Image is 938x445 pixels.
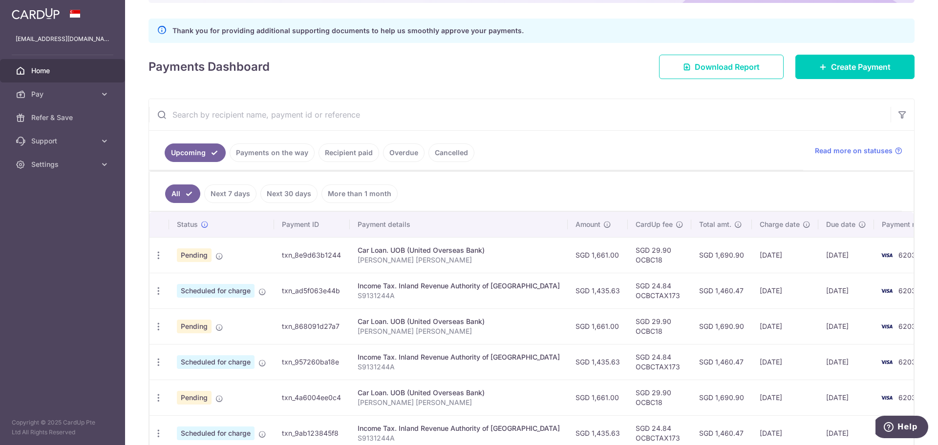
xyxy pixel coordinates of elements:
[358,281,560,291] div: Income Tax. Inland Revenue Authority of [GEOGRAPHIC_DATA]
[826,220,855,229] span: Due date
[818,273,874,308] td: [DATE]
[877,392,896,404] img: Bank Card
[12,8,60,20] img: CardUp
[818,237,874,273] td: [DATE]
[149,58,270,76] h4: Payments Dashboard
[358,352,560,362] div: Income Tax. Inland Revenue Authority of [GEOGRAPHIC_DATA]
[177,355,255,369] span: Scheduled for charge
[177,320,212,333] span: Pending
[319,143,379,162] a: Recipient paid
[274,237,350,273] td: txn_8e9d63b1244
[691,273,752,308] td: SGD 1,460.47
[274,212,350,237] th: Payment ID
[260,184,318,203] a: Next 30 days
[568,380,628,415] td: SGD 1,661.00
[898,322,916,330] span: 6203
[831,61,891,73] span: Create Payment
[321,184,398,203] a: More than 1 month
[177,284,255,298] span: Scheduled for charge
[815,146,902,156] a: Read more on statuses
[628,308,691,344] td: SGD 29.90 OCBC18
[752,273,818,308] td: [DATE]
[691,380,752,415] td: SGD 1,690.90
[358,317,560,326] div: Car Loan. UOB (United Overseas Bank)
[877,356,896,368] img: Bank Card
[358,424,560,433] div: Income Tax. Inland Revenue Authority of [GEOGRAPHIC_DATA]
[898,286,916,295] span: 6203
[274,380,350,415] td: txn_4a6004ee0c4
[31,160,96,169] span: Settings
[691,344,752,380] td: SGD 1,460.47
[31,89,96,99] span: Pay
[898,251,916,259] span: 6203
[699,220,731,229] span: Total amt.
[230,143,315,162] a: Payments on the way
[695,61,760,73] span: Download Report
[818,380,874,415] td: [DATE]
[898,393,916,402] span: 6203
[752,344,818,380] td: [DATE]
[628,237,691,273] td: SGD 29.90 OCBC18
[576,220,600,229] span: Amount
[31,136,96,146] span: Support
[358,255,560,265] p: [PERSON_NAME] [PERSON_NAME]
[165,184,200,203] a: All
[358,388,560,398] div: Car Loan. UOB (United Overseas Bank)
[568,344,628,380] td: SGD 1,435.63
[659,55,784,79] a: Download Report
[760,220,800,229] span: Charge date
[274,308,350,344] td: txn_868091d27a7
[177,391,212,405] span: Pending
[358,291,560,301] p: S9131244A
[149,99,891,130] input: Search by recipient name, payment id or reference
[31,113,96,122] span: Refer & Save
[358,398,560,407] p: [PERSON_NAME] [PERSON_NAME]
[875,416,928,440] iframe: Opens a widget where you can find more information
[752,380,818,415] td: [DATE]
[636,220,673,229] span: CardUp fee
[691,308,752,344] td: SGD 1,690.90
[274,273,350,308] td: txn_ad5f063e44b
[177,248,212,262] span: Pending
[204,184,256,203] a: Next 7 days
[172,25,524,37] p: Thank you for providing additional supporting documents to help us smoothly approve your payments.
[568,273,628,308] td: SGD 1,435.63
[358,245,560,255] div: Car Loan. UOB (United Overseas Bank)
[177,220,198,229] span: Status
[274,344,350,380] td: txn_957260ba18e
[358,326,560,336] p: [PERSON_NAME] [PERSON_NAME]
[691,237,752,273] td: SGD 1,690.90
[568,308,628,344] td: SGD 1,661.00
[818,308,874,344] td: [DATE]
[383,143,425,162] a: Overdue
[165,143,226,162] a: Upcoming
[815,146,893,156] span: Read more on statuses
[752,308,818,344] td: [DATE]
[877,249,896,261] img: Bank Card
[752,237,818,273] td: [DATE]
[628,380,691,415] td: SGD 29.90 OCBC18
[177,426,255,440] span: Scheduled for charge
[358,433,560,443] p: S9131244A
[628,344,691,380] td: SGD 24.84 OCBCTAX173
[795,55,915,79] a: Create Payment
[628,273,691,308] td: SGD 24.84 OCBCTAX173
[877,285,896,297] img: Bank Card
[428,143,474,162] a: Cancelled
[350,212,568,237] th: Payment details
[898,358,916,366] span: 6203
[877,321,896,332] img: Bank Card
[31,66,96,76] span: Home
[818,344,874,380] td: [DATE]
[16,34,109,44] p: [EMAIL_ADDRESS][DOMAIN_NAME]
[358,362,560,372] p: S9131244A
[568,237,628,273] td: SGD 1,661.00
